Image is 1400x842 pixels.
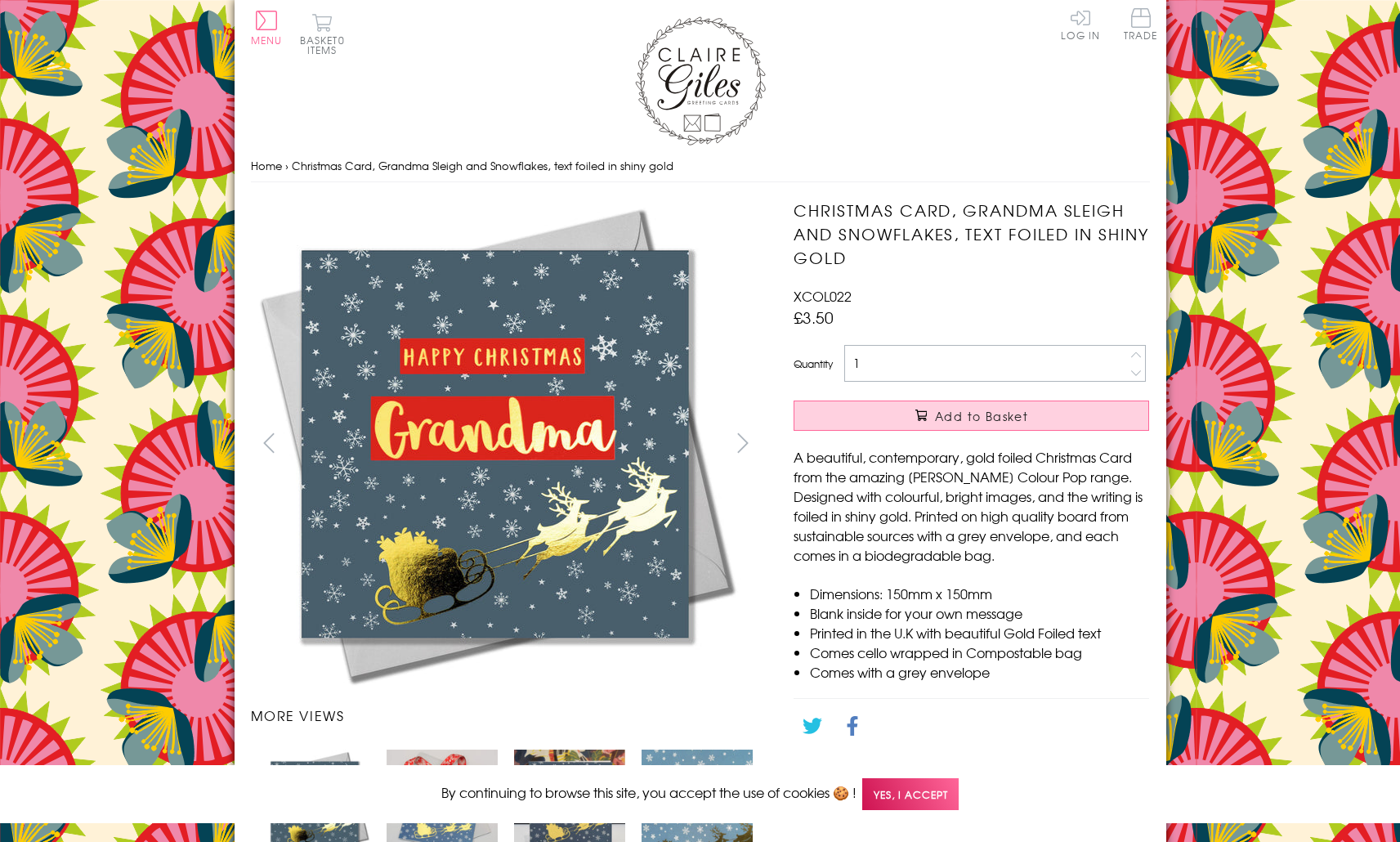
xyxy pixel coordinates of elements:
[1124,8,1158,40] span: Trade
[761,199,1251,689] img: Christmas Card, Grandma Sleigh and Snowflakes, text foiled in shiny gold
[794,401,1149,431] button: Add to Basket
[251,33,283,47] span: Menu
[251,11,283,45] button: Menu
[251,158,282,173] a: Home
[307,33,345,57] span: 0 items
[635,16,766,146] img: Claire Giles Greetings Cards
[810,603,1149,623] li: Blank inside for your own message
[794,306,834,329] span: £3.50
[1061,8,1100,40] a: Log In
[300,13,345,55] button: Basket0 items
[810,584,1149,603] li: Dimensions: 150mm x 150mm
[292,158,673,173] span: Christmas Card, Grandma Sleigh and Snowflakes, text foiled in shiny gold
[810,643,1149,662] li: Comes cello wrapped in Compostable bag
[250,199,740,689] img: Christmas Card, Grandma Sleigh and Snowflakes, text foiled in shiny gold
[1124,8,1158,43] a: Trade
[810,662,1149,682] li: Comes with a grey envelope
[251,705,762,725] h3: More views
[724,424,761,461] button: next
[794,356,833,371] label: Quantity
[935,408,1028,424] span: Add to Basket
[794,447,1149,565] p: A beautiful, contemporary, gold foiled Christmas Card from the amazing [PERSON_NAME] Colour Pop r...
[807,760,966,780] a: Go back to the collection
[251,150,1150,183] nav: breadcrumbs
[285,158,288,173] span: ›
[794,286,852,306] span: XCOL022
[794,199,1149,269] h1: Christmas Card, Grandma Sleigh and Snowflakes, text foiled in shiny gold
[810,623,1149,643] li: Printed in the U.K with beautiful Gold Foiled text
[251,424,288,461] button: prev
[862,778,959,810] span: Yes, I accept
